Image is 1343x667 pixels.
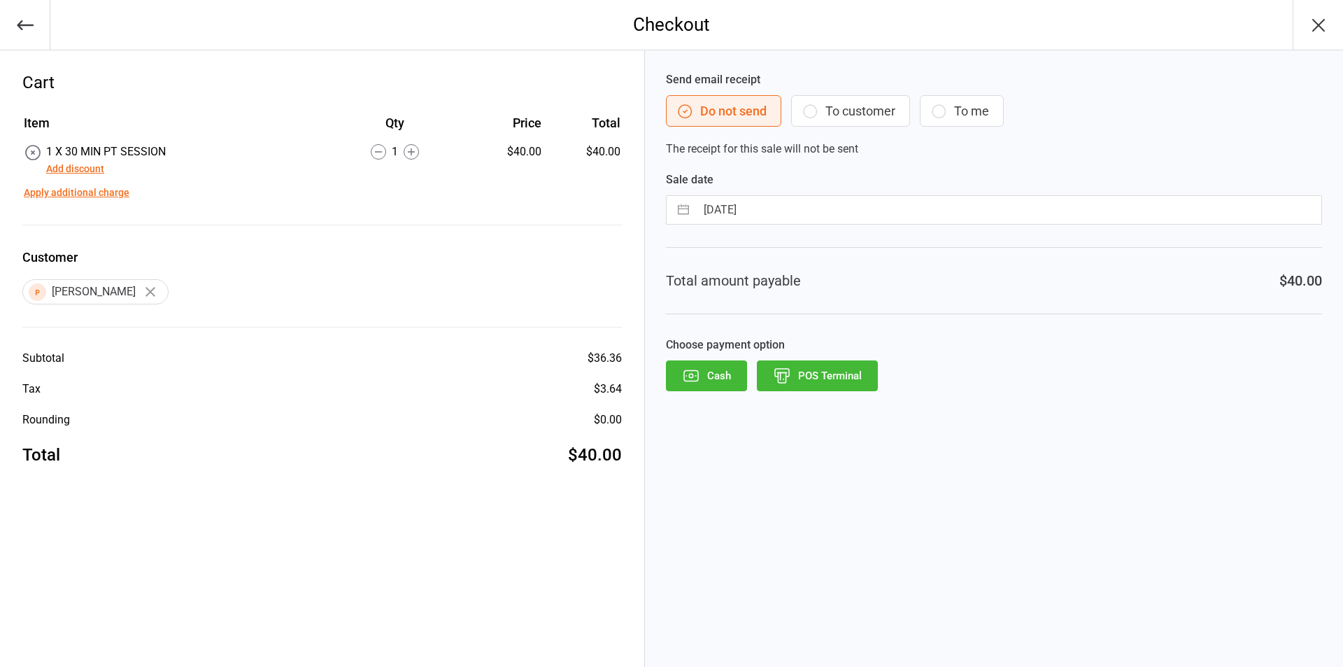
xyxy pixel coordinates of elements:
[588,350,622,367] div: $36.36
[22,412,70,428] div: Rounding
[666,71,1322,157] div: The receipt for this sale will not be sent
[1279,270,1322,291] div: $40.00
[594,412,622,428] div: $0.00
[22,70,622,95] div: Cart
[666,95,781,127] button: Do not send
[568,442,622,468] div: $40.00
[666,71,1322,88] label: Send email receipt
[757,360,878,391] button: POS Terminal
[22,279,169,304] div: [PERSON_NAME]
[46,162,104,176] button: Add discount
[22,381,41,398] div: Tax
[22,350,64,367] div: Subtotal
[328,113,462,142] th: Qty
[666,171,1322,188] label: Sale date
[594,381,622,398] div: $3.64
[464,143,541,160] div: $40.00
[547,143,620,177] td: $40.00
[24,113,327,142] th: Item
[666,360,747,391] button: Cash
[22,442,60,468] div: Total
[791,95,910,127] button: To customer
[547,113,620,142] th: Total
[464,113,541,132] div: Price
[666,270,801,291] div: Total amount payable
[666,337,1322,353] label: Choose payment option
[920,95,1004,127] button: To me
[22,248,622,267] label: Customer
[24,185,129,200] button: Apply additional charge
[328,143,462,160] div: 1
[46,145,166,158] span: 1 X 30 MIN PT SESSION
